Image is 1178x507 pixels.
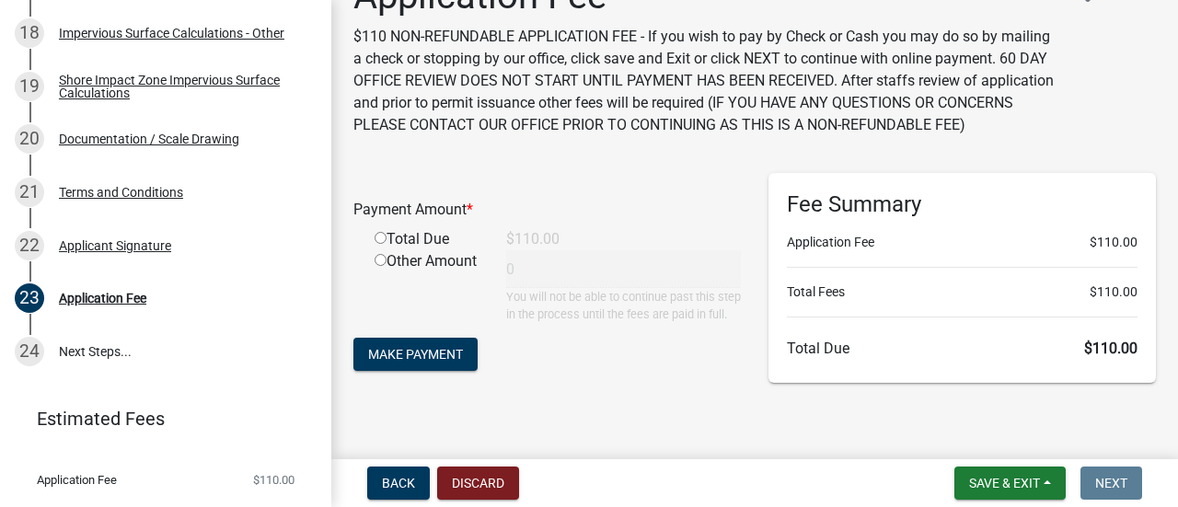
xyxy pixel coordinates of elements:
[15,337,44,366] div: 24
[1090,282,1138,302] span: $110.00
[353,26,1057,136] p: $110 NON-REFUNDABLE APPLICATION FEE - If you wish to pay by Check or Cash you may do so by mailin...
[59,239,171,252] div: Applicant Signature
[15,124,44,154] div: 20
[340,199,755,221] div: Payment Amount
[1090,233,1138,252] span: $110.00
[954,467,1066,500] button: Save & Exit
[969,476,1040,490] span: Save & Exit
[353,338,478,371] button: Make Payment
[253,474,294,486] span: $110.00
[15,18,44,48] div: 18
[15,178,44,207] div: 21
[361,228,492,250] div: Total Due
[15,283,44,313] div: 23
[15,231,44,260] div: 22
[787,191,1138,218] h6: Fee Summary
[361,250,492,323] div: Other Amount
[787,233,1138,252] li: Application Fee
[1095,476,1127,490] span: Next
[1084,340,1138,357] span: $110.00
[37,474,117,486] span: Application Fee
[59,292,146,305] div: Application Fee
[59,27,284,40] div: Impervious Surface Calculations - Other
[15,400,302,437] a: Estimated Fees
[59,133,239,145] div: Documentation / Scale Drawing
[59,74,302,99] div: Shore Impact Zone Impervious Surface Calculations
[367,467,430,500] button: Back
[787,282,1138,302] li: Total Fees
[368,347,463,362] span: Make Payment
[437,467,519,500] button: Discard
[15,72,44,101] div: 19
[382,476,415,490] span: Back
[787,340,1138,357] h6: Total Due
[1080,467,1142,500] button: Next
[59,186,183,199] div: Terms and Conditions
